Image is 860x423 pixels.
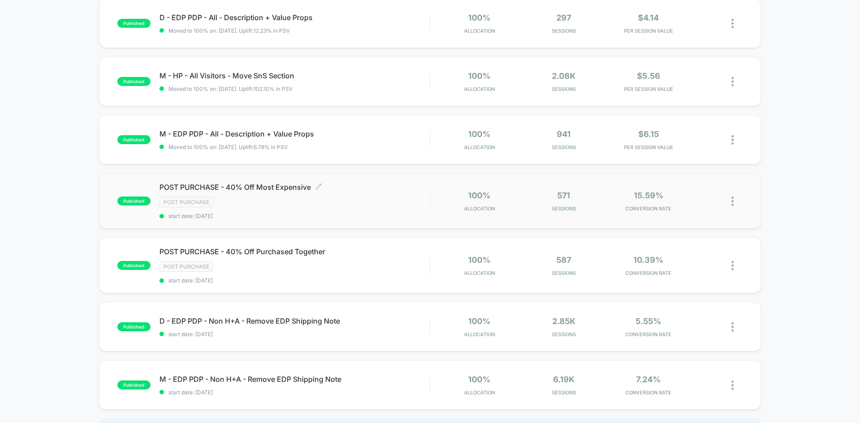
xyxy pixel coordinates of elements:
span: Sessions [524,331,604,338]
span: published [117,322,150,331]
span: PER SESSION VALUE [608,28,688,34]
span: start date: [DATE] [159,277,430,284]
span: M - EDP PDP - All - Description + Value Props [159,129,430,138]
span: published [117,135,150,144]
span: published [117,380,150,389]
span: 100% [468,191,490,200]
span: D - EDP PDP - All - Description + Value Props [159,13,430,22]
span: $5.56 [637,71,660,81]
img: close [731,380,734,390]
span: Post Purchase [159,261,213,272]
span: PER SESSION VALUE [608,86,688,92]
span: PER SESSION VALUE [608,144,688,150]
img: close [731,77,734,86]
span: 7.24% [636,375,661,384]
span: 297 [556,13,571,22]
span: start date: [DATE] [159,331,430,338]
span: Moved to 100% on: [DATE] . Uplift: 12.23% in PSV [168,27,290,34]
span: Allocation [464,86,495,92]
span: 10.39% [633,255,663,265]
span: Sessions [524,86,604,92]
span: 941 [557,129,571,139]
span: 2.08k [552,71,576,81]
span: Sessions [524,205,604,212]
span: published [117,261,150,270]
img: close [731,19,734,28]
span: D - EDP PDP - Non H+A - Remove EDP Shipping Note [159,316,430,325]
span: 5.55% [636,316,661,326]
span: Sessions [524,28,604,34]
span: Moved to 100% on: [DATE] . Uplift: 102.10% in PSV [168,85,292,92]
span: M - EDP PDP - Non H+A - Remove EDP Shipping Note [159,375,430,384]
span: 100% [468,129,490,139]
span: Allocation [464,270,495,276]
span: 587 [556,255,571,265]
span: 100% [468,71,490,81]
img: close [731,261,734,270]
span: Sessions [524,144,604,150]
span: CONVERSION RATE [608,205,688,212]
span: $6.15 [638,129,659,139]
img: close [731,197,734,206]
span: 100% [468,13,490,22]
span: start date: [DATE] [159,389,430,396]
span: Allocation [464,389,495,396]
span: start date: [DATE] [159,213,430,219]
span: CONVERSION RATE [608,270,688,276]
span: Moved to 100% on: [DATE] . Uplift: 6.78% in PSV [168,144,288,150]
span: published [117,19,150,28]
img: close [731,322,734,332]
span: 100% [468,375,490,384]
span: CONVERSION RATE [608,331,688,338]
span: POST PURCHASE - 40% Off Purchased Together [159,247,430,256]
span: M - HP - All Visitors - Move SnS Section [159,71,430,80]
span: 571 [557,191,570,200]
span: 15.59% [634,191,663,200]
span: published [117,197,150,205]
span: 2.85k [552,316,576,326]
span: $4.14 [638,13,659,22]
span: Sessions [524,270,604,276]
span: Allocation [464,331,495,338]
span: POST PURCHASE - 40% Off Most Expensive [159,183,430,192]
span: Allocation [464,28,495,34]
span: 6.19k [553,375,575,384]
span: Sessions [524,389,604,396]
span: Post Purchase [159,197,213,207]
span: Allocation [464,144,495,150]
img: close [731,135,734,145]
span: 100% [468,255,490,265]
span: 100% [468,316,490,326]
span: Allocation [464,205,495,212]
span: CONVERSION RATE [608,389,688,396]
span: published [117,77,150,86]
